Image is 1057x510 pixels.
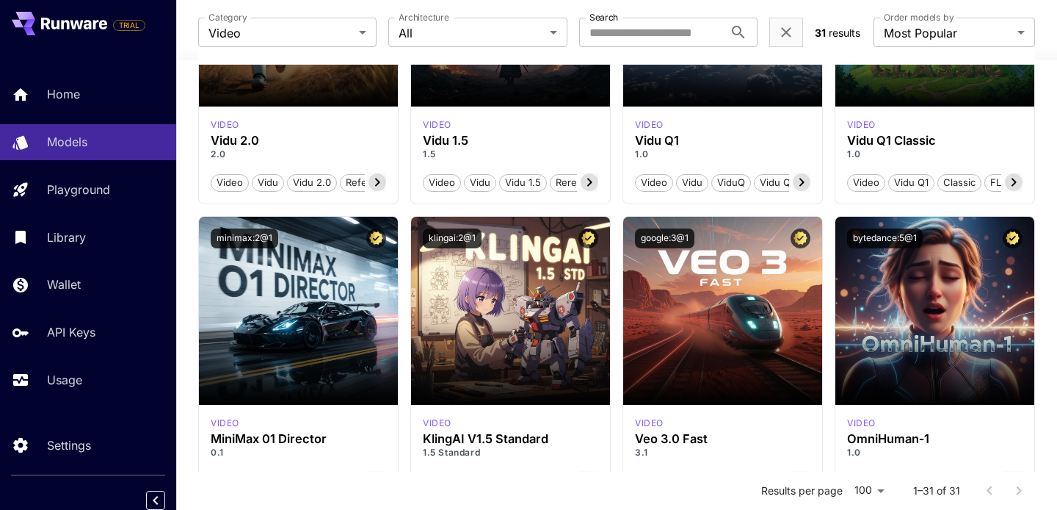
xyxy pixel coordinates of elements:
button: Vidu [676,173,708,192]
p: 2.0 [211,148,386,161]
button: Classic [937,173,981,192]
h3: OmniHuman‑1 [847,432,1023,446]
span: Rerefence [551,176,609,190]
button: Rerefence [550,173,609,192]
span: FLF2V [985,176,1025,190]
p: video [635,417,664,430]
p: video [211,417,239,430]
span: Vidu [465,176,495,190]
button: Certified Model – Vetted for best performance and includes a commercial license. [366,229,386,248]
span: Video [211,176,248,190]
p: 1.5 [423,148,598,161]
p: 3.1 [635,446,810,459]
h3: Vidu Q1 [635,134,810,148]
h3: Vidu Q1 Classic [847,134,1023,148]
span: Video [208,24,353,42]
button: bytedance:5@1 [847,229,923,248]
button: Certified Model – Vetted for best performance and includes a commercial license. [578,229,598,248]
button: Video [635,173,673,192]
span: 31 [815,26,826,39]
div: klingai_1_5_std [423,417,451,430]
button: Vidu 2.0 [287,173,337,192]
span: Most Popular [884,24,1011,42]
div: 100 [849,480,890,501]
span: Video [424,176,460,190]
p: Wallet [47,276,81,293]
div: vidu_q1 [635,118,664,132]
span: All [399,24,543,42]
p: 1.0 [847,446,1023,459]
div: minimax_01_director [211,417,239,430]
p: Playground [47,181,110,198]
span: results [829,26,860,39]
p: video [211,118,239,132]
button: ViduQ [711,173,751,192]
h3: MiniMax 01 Director [211,432,386,446]
p: video [423,118,451,132]
p: Library [47,229,86,246]
button: Collapse sidebar [146,491,165,510]
div: vidu_1_5 [423,118,451,132]
button: Certified Model – Vetted for best performance and includes a commercial license. [791,229,810,248]
span: Classic [938,176,981,190]
p: 0.1 [211,446,386,459]
button: FLF2V [984,173,1025,192]
p: API Keys [47,323,95,341]
span: Video [848,176,885,190]
span: Vidu Q1 [889,176,934,190]
button: minimax:2@1 [211,229,278,248]
div: vidu_q1_classic [847,118,876,132]
h3: Vidu 2.0 [211,134,386,148]
span: Vidu Q1 [755,176,799,190]
p: video [635,118,664,132]
p: Results per page [761,484,843,498]
span: Add your payment card to enable full platform functionality. [113,16,145,34]
div: omnihuman1 [847,417,876,430]
button: Vidu [252,173,284,192]
button: klingai:2@1 [423,229,482,248]
p: Settings [47,437,91,454]
button: Clear filters (2) [777,24,795,42]
button: Vidu 1.5 [499,173,547,192]
button: Video [211,173,249,192]
p: video [847,417,876,430]
label: Category [208,11,247,24]
span: Vidu 2.0 [288,176,336,190]
p: 1.0 [847,148,1023,161]
p: 1.5 Standard [423,446,598,459]
span: ViduQ [712,176,750,190]
p: Usage [47,371,82,389]
button: Certified Model – Vetted for best performance and includes a commercial license. [1003,229,1023,248]
p: Home [47,85,80,103]
p: 1–31 of 31 [913,484,960,498]
h3: KlingAI V1.5 Standard [423,432,598,446]
button: Reference [340,173,399,192]
div: vidu_2_0 [211,118,239,132]
div: google_veo_3_fast [635,417,664,430]
p: video [423,417,451,430]
label: Architecture [399,11,448,24]
button: google:3@1 [635,229,694,248]
button: Vidu [464,173,496,192]
p: Models [47,133,87,151]
span: Vidu [253,176,283,190]
span: Video [636,176,672,190]
span: TRIAL [114,20,145,31]
p: 1.0 [635,148,810,161]
label: Order models by [884,11,954,24]
span: Reference [341,176,399,190]
h3: Veo 3.0 Fast [635,432,810,446]
label: Search [589,11,618,24]
button: Video [847,173,885,192]
button: Vidu Q1 [888,173,934,192]
span: Vidu 1.5 [500,176,546,190]
h3: Vidu 1.5 [423,134,598,148]
button: Vidu Q1 [754,173,800,192]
